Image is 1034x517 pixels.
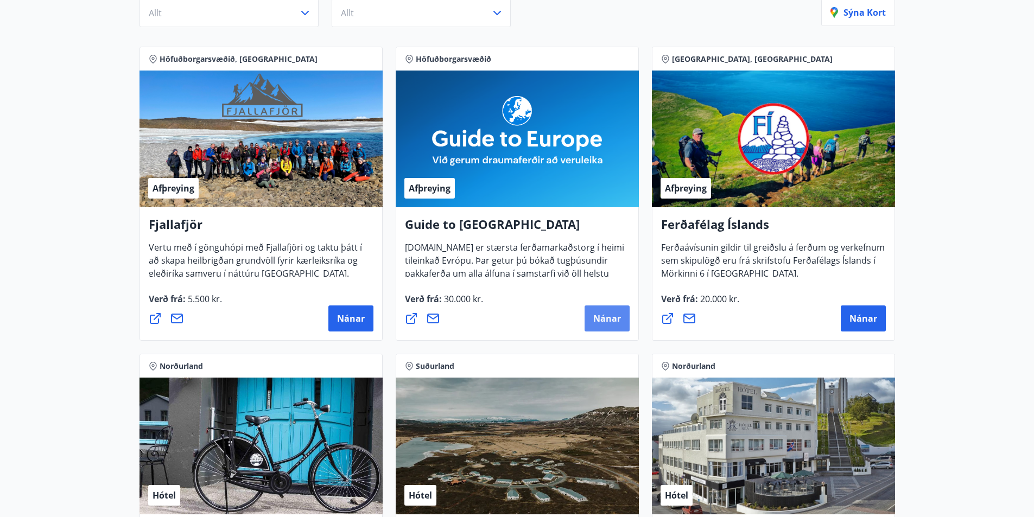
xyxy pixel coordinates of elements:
span: [DOMAIN_NAME] er stærsta ferðamarkaðstorg í heimi tileinkað Evrópu. Þar getur þú bókað tugþúsundi... [405,241,624,314]
span: Höfuðborgarsvæðið [416,54,491,65]
span: Hótel [665,489,688,501]
h4: Fjallafjör [149,216,373,241]
span: 5.500 kr. [186,293,222,305]
span: Nánar [849,312,877,324]
span: 30.000 kr. [442,293,483,305]
button: Nánar [328,305,373,331]
span: Afþreying [665,182,707,194]
button: Nánar [841,305,886,331]
p: Sýna kort [830,7,886,18]
h4: Guide to [GEOGRAPHIC_DATA] [405,216,630,241]
span: Höfuðborgarsvæðið, [GEOGRAPHIC_DATA] [160,54,318,65]
span: [GEOGRAPHIC_DATA], [GEOGRAPHIC_DATA] [672,54,833,65]
span: Nánar [337,312,365,324]
span: Verð frá : [661,293,739,314]
span: Afþreying [409,182,451,194]
span: Hótel [409,489,432,501]
span: Norðurland [160,361,203,372]
span: Ferðaávísunin gildir til greiðslu á ferðum og verkefnum sem skipulögð eru frá skrifstofu Ferðafél... [661,241,885,288]
span: Verð frá : [149,293,222,314]
span: Hótel [153,489,176,501]
span: Allt [341,7,354,19]
span: Nánar [593,312,621,324]
span: Norðurland [672,361,715,372]
span: Verð frá : [405,293,483,314]
button: Nánar [585,305,630,331]
span: Suðurland [416,361,454,372]
span: Afþreying [153,182,194,194]
h4: Ferðafélag Íslands [661,216,886,241]
span: Vertu með í gönguhópi með Fjallafjöri og taktu þátt í að skapa heilbrigðan grundvöll fyrir kærlei... [149,241,362,288]
span: Allt [149,7,162,19]
span: 20.000 kr. [698,293,739,305]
